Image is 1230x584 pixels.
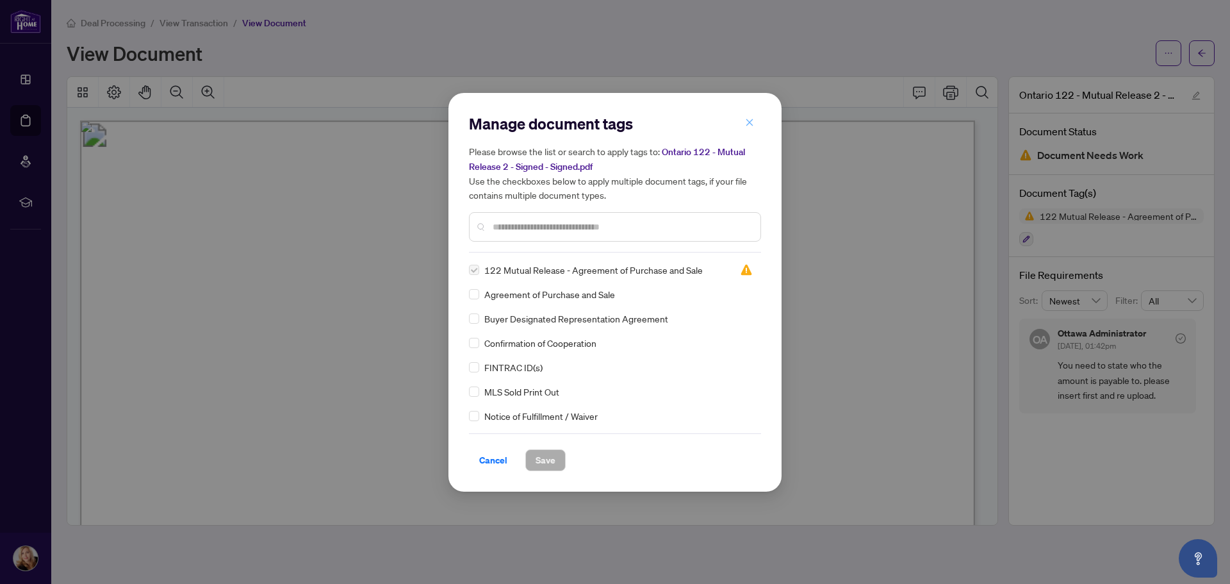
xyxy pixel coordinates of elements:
[479,450,507,471] span: Cancel
[525,449,566,471] button: Save
[469,144,761,202] h5: Please browse the list or search to apply tags to: Use the checkboxes below to apply multiple doc...
[484,312,668,326] span: Buyer Designated Representation Agreement
[484,409,598,423] span: Notice of Fulfillment / Waiver
[484,287,615,301] span: Agreement of Purchase and Sale
[484,360,543,374] span: FINTRAC ID(s)
[469,146,745,172] span: Ontario 122 - Mutual Release 2 - Signed - Signed.pdf
[1179,539,1217,578] button: Open asap
[469,113,761,134] h2: Manage document tags
[469,449,518,471] button: Cancel
[484,336,596,350] span: Confirmation of Cooperation
[745,118,754,127] span: close
[740,263,753,276] span: Needs Work
[484,263,703,277] span: 122 Mutual Release - Agreement of Purchase and Sale
[740,263,753,276] img: status
[484,385,559,399] span: MLS Sold Print Out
